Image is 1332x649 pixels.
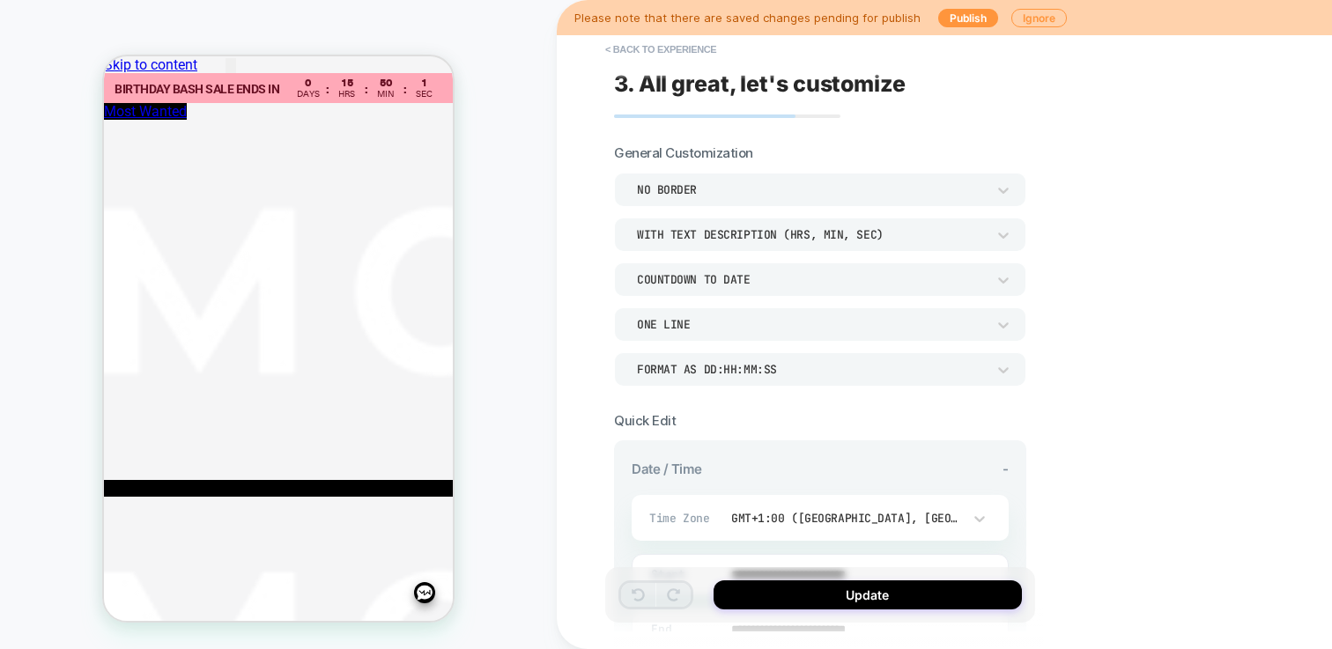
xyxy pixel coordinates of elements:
div: 1 [307,20,334,33]
span: Quick Edit [614,412,676,429]
span: 3. All great, let's customize [614,70,906,97]
div: 15 [230,20,256,33]
span: Time Zone [649,511,720,526]
button: Publish [938,9,998,27]
button: Update [714,580,1022,609]
div: Min [269,33,295,43]
button: Add to Wishlist [122,2,132,17]
div: : [300,23,303,41]
div: ONE LINE [637,317,986,332]
strong: BIRTHDAY BASH SALE ENDS IN [11,26,175,40]
button: Ignore [1011,9,1067,27]
div: : [261,23,264,41]
span: General Customization [614,144,753,161]
div: Days [191,33,218,43]
div: Sec [307,33,334,43]
div: GMT+1:00 ([GEOGRAPHIC_DATA], [GEOGRAPHIC_DATA], [GEOGRAPHIC_DATA], [GEOGRAPHIC_DATA], [GEOGRAPHIC... [731,511,962,526]
div: 50 [269,20,295,33]
div: 0 [191,20,218,33]
div: : [222,23,226,41]
div: NO BORDER [637,182,986,197]
div: Hrs [230,33,256,43]
span: Date / Time [632,461,702,477]
div: WITH TEXT DESCRIPTION (HRS, MIN, SEC) [637,227,986,242]
button: < Back to experience [596,35,725,63]
div: COUNTDOWN TO DATE [637,272,986,287]
span: - [1003,461,1009,477]
div: Format as DD:HH:MM:SS [637,362,986,377]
